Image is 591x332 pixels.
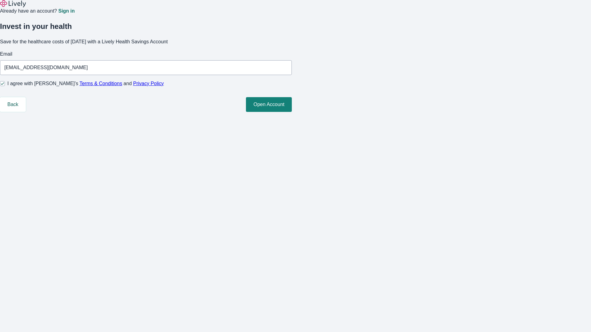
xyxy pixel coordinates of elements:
a: Terms & Conditions [79,81,122,86]
a: Sign in [58,9,74,14]
button: Open Account [246,97,292,112]
a: Privacy Policy [133,81,164,86]
span: I agree with [PERSON_NAME]’s and [7,80,164,87]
